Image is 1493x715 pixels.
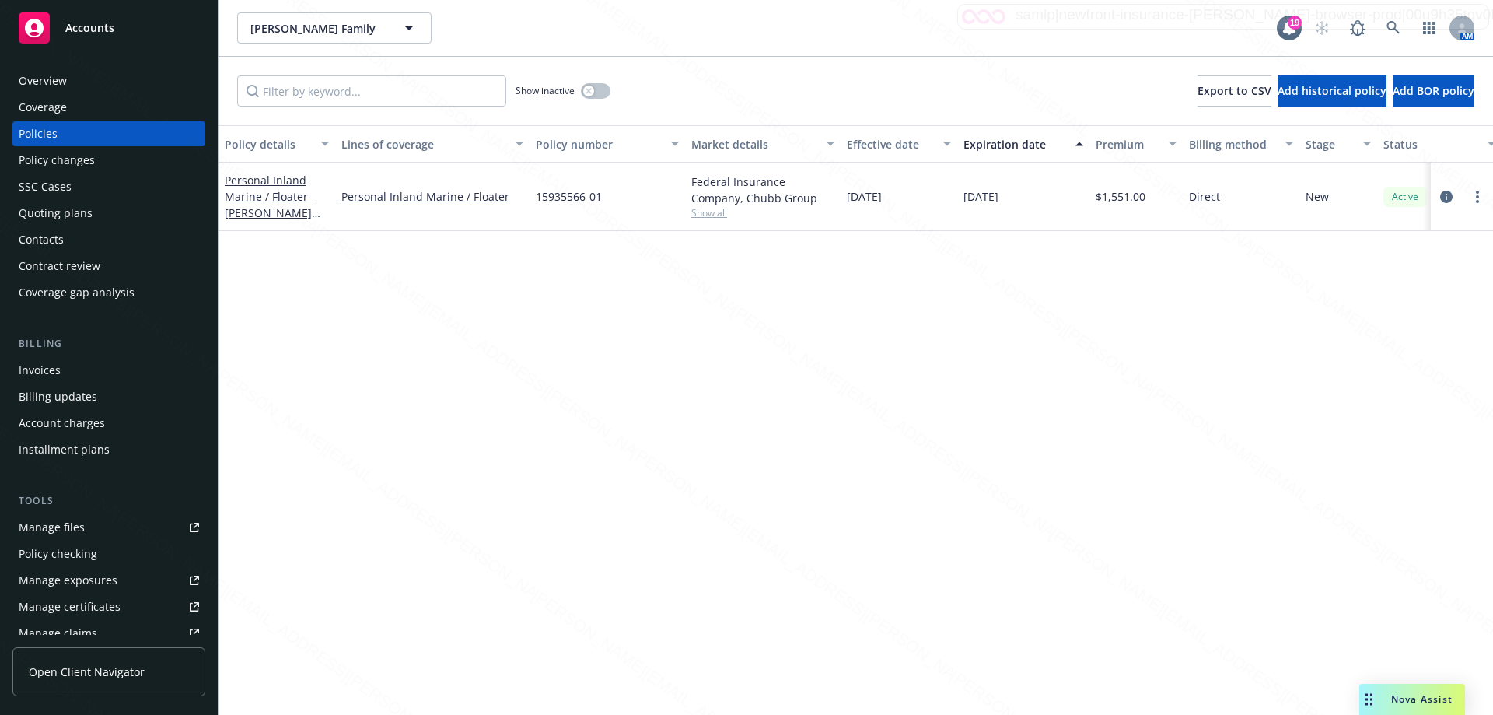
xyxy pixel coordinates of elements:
[1437,188,1456,206] a: circleInformation
[19,568,117,593] div: Manage exposures
[847,136,934,152] div: Effective date
[847,188,882,205] span: [DATE]
[19,384,97,409] div: Billing updates
[963,136,1066,152] div: Expiration date
[691,136,817,152] div: Market details
[1278,83,1386,98] span: Add historical policy
[1414,12,1445,44] a: Switch app
[841,125,957,163] button: Effective date
[12,621,205,646] a: Manage claims
[12,411,205,436] a: Account charges
[1096,136,1159,152] div: Premium
[12,280,205,305] a: Coverage gap analysis
[12,336,205,352] div: Billing
[12,227,205,252] a: Contacts
[237,75,506,107] input: Filter by keyword...
[341,188,523,205] a: Personal Inland Marine / Floater
[19,148,95,173] div: Policy changes
[12,594,205,619] a: Manage certificates
[1278,75,1386,107] button: Add historical policy
[1198,75,1271,107] button: Export to CSV
[957,125,1089,163] button: Expiration date
[1378,12,1409,44] a: Search
[19,621,97,646] div: Manage claims
[12,254,205,279] a: Contract review
[19,411,105,436] div: Account charges
[685,125,841,163] button: Market details
[1183,125,1299,163] button: Billing method
[19,227,64,252] div: Contacts
[1383,136,1478,152] div: Status
[12,121,205,146] a: Policies
[19,515,85,540] div: Manage files
[1393,75,1474,107] button: Add BOR policy
[12,148,205,173] a: Policy changes
[1306,136,1354,152] div: Stage
[1189,188,1220,205] span: Direct
[12,68,205,93] a: Overview
[12,201,205,226] a: Quoting plans
[19,95,67,120] div: Coverage
[12,437,205,462] a: Installment plans
[1359,684,1465,715] button: Nova Assist
[12,493,205,509] div: Tools
[1198,83,1271,98] span: Export to CSV
[335,125,530,163] button: Lines of coverage
[12,174,205,199] a: SSC Cases
[12,515,205,540] a: Manage files
[219,125,335,163] button: Policy details
[12,384,205,409] a: Billing updates
[19,437,110,462] div: Installment plans
[225,136,312,152] div: Policy details
[1391,692,1453,706] span: Nova Assist
[19,174,72,199] div: SSC Cases
[1468,188,1487,206] a: more
[1299,125,1377,163] button: Stage
[29,664,145,680] span: Open Client Navigator
[691,173,834,206] div: Federal Insurance Company, Chubb Group
[19,594,121,619] div: Manage certificates
[1096,188,1145,205] span: $1,551.00
[225,173,328,269] a: Personal Inland Marine / Floater
[250,20,385,37] span: [PERSON_NAME] Family
[963,188,998,205] span: [DATE]
[19,201,93,226] div: Quoting plans
[12,568,205,593] a: Manage exposures
[1306,188,1329,205] span: New
[1306,12,1337,44] a: Start snowing
[237,12,432,44] button: [PERSON_NAME] Family
[12,542,205,566] a: Policy checking
[19,358,61,383] div: Invoices
[1393,83,1474,98] span: Add BOR policy
[536,188,602,205] span: 15935566-01
[341,136,506,152] div: Lines of coverage
[1390,190,1421,204] span: Active
[691,206,834,219] span: Show all
[12,95,205,120] a: Coverage
[536,136,662,152] div: Policy number
[19,68,67,93] div: Overview
[516,84,575,97] span: Show inactive
[12,6,205,50] a: Accounts
[1089,125,1183,163] button: Premium
[1342,12,1373,44] a: Report a Bug
[19,280,135,305] div: Coverage gap analysis
[19,542,97,566] div: Policy checking
[1189,136,1276,152] div: Billing method
[19,254,100,279] div: Contract review
[19,121,58,146] div: Policies
[12,358,205,383] a: Invoices
[1359,684,1379,715] div: Drag to move
[1288,16,1302,30] div: 19
[530,125,685,163] button: Policy number
[65,22,114,34] span: Accounts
